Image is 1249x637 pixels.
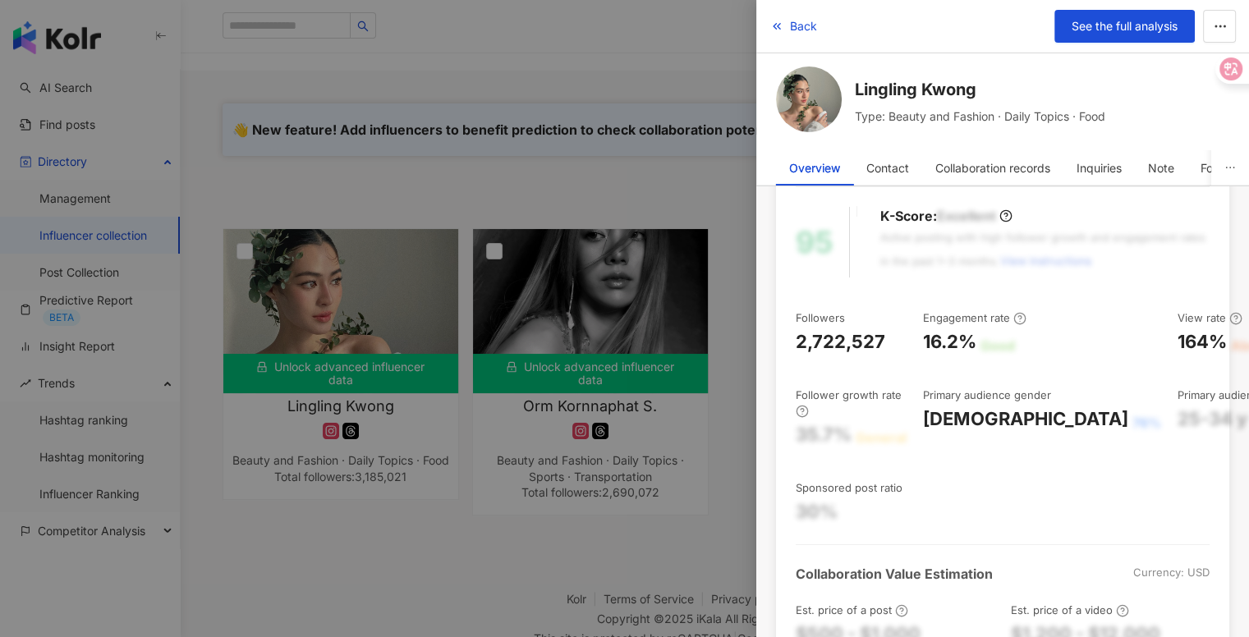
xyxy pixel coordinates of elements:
[1077,152,1122,185] div: Inquiries
[796,329,885,355] div: 2,722,527
[769,10,818,43] button: Back
[923,329,976,355] div: 16.2%
[796,480,902,495] div: Sponsored post ratio
[866,152,909,185] div: Contact
[796,310,845,325] div: Followers
[1148,152,1174,185] div: Note
[796,603,908,617] div: Est. price of a post
[1224,162,1236,173] span: ellipsis
[789,152,840,185] div: Overview
[1072,20,1178,33] span: See the full analysis
[790,20,817,33] span: Back
[796,565,993,583] div: Collaboration Value Estimation
[935,152,1050,185] div: Collaboration records
[1133,565,1210,583] div: Currency: USD
[880,207,1013,225] div: K-Score :
[1178,310,1242,325] div: View rate
[923,406,1128,432] div: [DEMOGRAPHIC_DATA]
[1054,10,1195,43] a: See the full analysis
[1011,603,1129,617] div: Est. price of a video
[1178,329,1227,355] div: 164%
[855,78,1105,101] a: Lingling Kwong
[855,108,1105,126] span: Type: Beauty and Fashion · Daily Topics · Food
[923,387,1051,402] div: Primary audience gender
[796,387,907,418] div: Follower growth rate
[776,66,842,137] a: KOL Avatar
[923,310,1026,325] div: Engagement rate
[1211,150,1249,186] button: ellipsis
[776,66,842,132] img: KOL Avatar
